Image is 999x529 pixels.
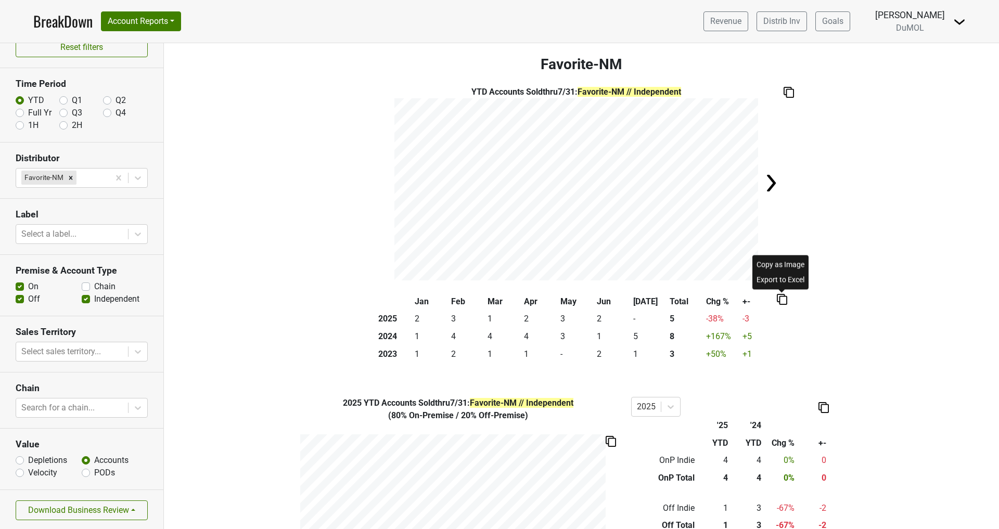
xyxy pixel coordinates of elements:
[72,107,82,119] label: Q3
[558,311,595,328] td: 3
[668,293,704,311] th: Total
[485,328,522,345] td: 4
[28,94,44,107] label: YTD
[72,119,82,132] label: 2H
[631,328,668,345] td: 5
[740,345,777,363] td: +1
[28,280,39,293] label: On
[485,293,522,311] th: Mar
[65,171,76,184] div: Remove Favorite-NM
[797,452,828,470] td: 0
[28,467,57,479] label: Velocity
[470,398,573,408] span: Favorite-NM // Independent
[697,434,731,452] th: YTD
[485,345,522,363] td: 1
[558,345,595,363] td: -
[697,417,731,434] th: '25
[33,10,93,32] a: BreakDown
[449,345,485,363] td: 2
[631,311,668,328] td: -
[740,293,777,311] th: +-
[522,328,558,345] td: 4
[16,79,148,89] h3: Time Period
[697,452,731,470] td: 4
[797,499,828,517] td: -2
[757,11,807,31] a: Distrib Inv
[293,409,623,422] div: ( 80% On-Premise / 20% Off-Premise )
[413,293,449,311] th: Jan
[668,328,704,345] th: 8
[631,345,668,363] td: 1
[16,37,148,57] button: Reset filters
[558,293,595,311] th: May
[449,311,485,328] td: 3
[777,294,787,305] img: Copy to clipboard
[558,328,595,345] td: 3
[21,171,65,184] div: Favorite-NM
[704,293,740,311] th: Chg %
[28,119,39,132] label: 1H
[731,469,764,487] td: 4
[394,86,759,98] div: YTD Accounts Sold thru 7/31 :
[784,87,794,98] img: Copy to clipboard
[28,454,67,467] label: Depletions
[631,293,668,311] th: [DATE]
[16,500,148,520] button: Download Business Review
[595,293,631,311] th: Jun
[28,107,52,119] label: Full Yr
[703,11,748,31] a: Revenue
[72,94,82,107] label: Q1
[376,345,413,363] th: 2023
[740,328,777,345] td: +5
[116,94,126,107] label: Q2
[631,452,698,470] td: OnP Indie
[704,311,740,328] td: -38 %
[578,87,681,97] span: Favorite-NM // Independent
[797,469,828,487] td: 0
[413,311,449,328] td: 2
[606,436,616,447] img: Copy to clipboard
[697,499,731,517] td: 1
[164,56,999,73] h3: Favorite-NM
[101,11,181,31] button: Account Reports
[731,434,764,452] th: YTD
[293,397,623,409] div: YTD Accounts Sold thru 7/31 :
[763,499,797,517] td: -67 %
[28,293,40,305] label: Off
[704,345,740,363] td: +50 %
[761,173,782,193] img: Arrow right
[16,209,148,220] h3: Label
[763,452,797,470] td: 0 %
[595,328,631,345] td: 1
[731,499,764,517] td: 3
[754,257,806,272] div: Copy as Image
[16,265,148,276] h3: Premise & Account Type
[953,16,966,28] img: Dropdown Menu
[522,345,558,363] td: 1
[740,311,777,328] td: -3
[413,328,449,345] td: 1
[449,328,485,345] td: 4
[522,293,558,311] th: Apr
[16,153,148,164] h3: Distributor
[16,383,148,394] h3: Chain
[94,280,116,293] label: Chain
[668,311,704,328] th: 5
[343,398,364,408] span: 2025
[376,311,413,328] th: 2025
[631,469,698,487] td: OnP Total
[449,293,485,311] th: Feb
[818,402,829,413] img: Copy to clipboard
[16,327,148,338] h3: Sales Territory
[595,345,631,363] td: 2
[754,272,806,287] div: Export to Excel
[668,345,704,363] th: 3
[763,469,797,487] td: 0 %
[896,23,924,33] span: DuMOL
[94,454,129,467] label: Accounts
[94,293,139,305] label: Independent
[376,328,413,345] th: 2024
[704,328,740,345] td: +167 %
[815,11,850,31] a: Goals
[731,417,764,434] th: '24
